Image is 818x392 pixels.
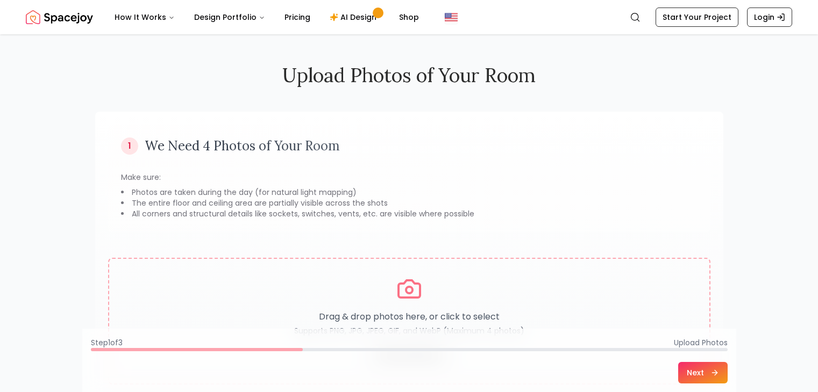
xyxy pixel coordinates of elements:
span: Step 1 of 3 [91,337,123,348]
a: Start Your Project [656,8,738,27]
h2: Upload Photos of Your Room [95,64,723,86]
nav: Main [106,6,428,28]
button: Next [678,362,728,383]
span: Upload Photos [674,337,728,348]
a: Pricing [276,6,319,28]
button: Design Portfolio [186,6,274,28]
h3: We Need 4 Photos of Your Room [145,137,340,155]
p: Drag & drop photos here, or click to select [294,310,524,323]
p: Supports PNG, JPG, JPEG, GIF, and WebP (Maximum 4 photos) [294,325,524,336]
a: AI Design [321,6,388,28]
img: United States [445,11,458,24]
a: Shop [390,6,428,28]
a: Spacejoy [26,6,93,28]
button: How It Works [106,6,183,28]
li: The entire floor and ceiling area are partially visible across the shots [121,198,698,208]
a: Login [747,8,792,27]
div: 1 [121,137,138,155]
li: All corners and structural details like sockets, switches, vents, etc. are visible where possible [121,208,698,219]
li: Photos are taken during the day (for natural light mapping) [121,187,698,198]
p: Make sure: [121,172,698,183]
img: Spacejoy Logo [26,6,93,28]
